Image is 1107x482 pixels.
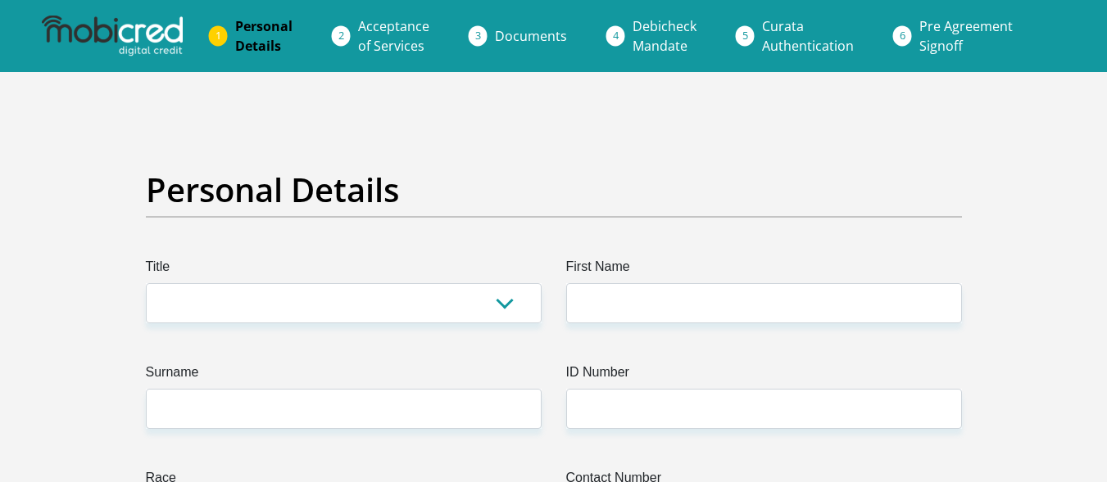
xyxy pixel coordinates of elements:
[482,20,580,52] a: Documents
[619,10,710,62] a: DebicheckMandate
[146,363,542,389] label: Surname
[495,27,567,45] span: Documents
[919,17,1013,55] span: Pre Agreement Signoff
[633,17,696,55] span: Debicheck Mandate
[146,389,542,429] input: Surname
[222,10,306,62] a: PersonalDetails
[566,389,962,429] input: ID Number
[566,257,962,283] label: First Name
[345,10,442,62] a: Acceptanceof Services
[566,363,962,389] label: ID Number
[762,17,854,55] span: Curata Authentication
[42,16,183,56] img: mobicred logo
[358,17,429,55] span: Acceptance of Services
[566,283,962,323] input: First Name
[235,17,293,55] span: Personal Details
[749,10,867,62] a: CurataAuthentication
[906,10,1026,62] a: Pre AgreementSignoff
[146,170,962,209] h2: Personal Details
[146,257,542,283] label: Title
